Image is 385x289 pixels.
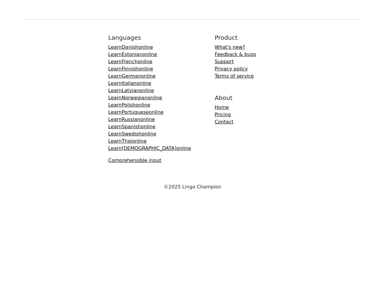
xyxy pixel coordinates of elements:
a: LearnRussianonline [108,117,155,122]
div: © 2025 Lingo Champion [21,183,364,191]
a: Feedback & bugs [215,51,256,57]
a: Terms of service [215,73,254,79]
a: Learn[DEMOGRAPHIC_DATA]online [108,145,191,151]
a: LearnFinnishonline [108,66,153,72]
a: LearnThaionline [108,138,147,144]
a: LearnSwedishonline [108,131,156,137]
a: Pricing [215,112,231,117]
h5: About [215,94,256,101]
a: LearnPolishonline [108,102,150,108]
a: What's new? [215,44,245,50]
a: Contact [215,119,233,125]
a: LearnNorwegianonline [108,95,162,101]
a: LearnSpanishonline [108,124,156,129]
a: Support [215,59,234,64]
a: LearnFrenchonline [108,59,152,64]
a: Home [215,104,229,110]
a: LearnLatvianonline [108,88,154,93]
a: LearnDanishonline [108,44,153,50]
h5: Languages [108,34,191,41]
a: Comprehensible input [108,157,161,163]
a: LearnPortugueseonline [108,109,164,115]
a: LearnGermanonline [108,73,156,79]
a: LearnEstonianonline [108,51,157,57]
a: Privacy policy [215,66,248,72]
a: LearnItalianonline [108,80,151,86]
h5: Product [215,34,256,41]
